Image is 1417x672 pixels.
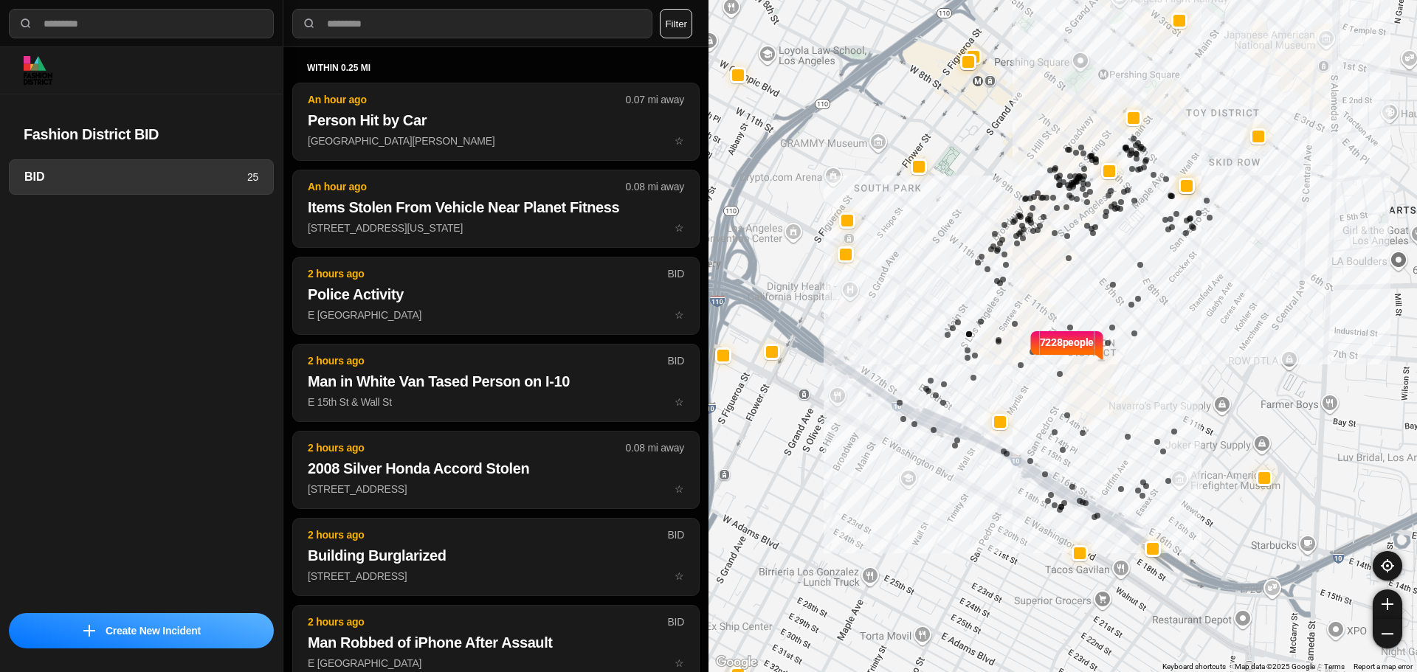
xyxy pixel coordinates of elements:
[1373,589,1402,619] button: zoom-in
[292,569,700,582] a: 2 hours agoBIDBuilding Burglarized[STREET_ADDRESS]star
[675,222,684,234] span: star
[308,458,684,479] h2: 2008 Silver Honda Accord Stolen
[292,518,700,596] button: 2 hours agoBIDBuilding Burglarized[STREET_ADDRESS]star
[308,569,684,583] p: [STREET_ADDRESS]
[712,653,761,672] img: Google
[626,179,684,194] p: 0.08 mi away
[1381,559,1394,572] img: recenter
[675,135,684,147] span: star
[1354,662,1413,671] a: Report a map error
[308,614,667,629] p: 2 hours ago
[667,614,684,629] p: BID
[675,309,684,321] span: star
[292,395,700,408] a: 2 hours agoBIDMan in White Van Tased Person on I-10E 15th St & Wall Ststar
[292,431,700,509] button: 2 hours ago0.08 mi away2008 Silver Honda Accord Stolen[STREET_ADDRESS]star
[24,168,247,186] h3: BID
[307,62,685,74] h5: within 0.25 mi
[292,482,700,495] a: 2 hours ago0.08 mi away2008 Silver Honda Accord Stolen[STREET_ADDRESS]star
[1382,598,1393,610] img: zoom-in
[308,482,684,496] p: [STREET_ADDRESS]
[308,656,684,671] p: E [GEOGRAPHIC_DATA]
[1373,551,1402,581] button: recenter
[675,570,684,582] span: star
[1094,329,1105,361] img: notch
[1029,329,1040,361] img: notch
[308,221,684,235] p: [STREET_ADDRESS][US_STATE]
[626,440,684,455] p: 0.08 mi away
[667,527,684,542] p: BID
[1324,662,1345,671] a: Terms (opens in new tab)
[1382,628,1393,640] img: zoom-out
[1162,662,1226,672] button: Keyboard shortcuts
[675,483,684,495] span: star
[308,440,626,455] p: 2 hours ago
[302,16,317,31] img: search
[308,371,684,392] h2: Man in White Van Tased Person on I-10
[292,344,700,422] button: 2 hours agoBIDMan in White Van Tased Person on I-10E 15th St & Wall Ststar
[308,527,667,542] p: 2 hours ago
[308,308,684,322] p: E [GEOGRAPHIC_DATA]
[675,396,684,408] span: star
[24,56,52,85] img: logo
[292,657,700,669] a: 2 hours agoBIDMan Robbed of iPhone After AssaultE [GEOGRAPHIC_DATA]star
[1235,662,1315,671] span: Map data ©2025 Google
[247,170,258,184] p: 25
[667,353,684,368] p: BID
[18,16,33,31] img: search
[308,179,626,194] p: An hour ago
[9,159,274,195] a: BID25
[292,134,700,147] a: An hour ago0.07 mi awayPerson Hit by Car[GEOGRAPHIC_DATA][PERSON_NAME]star
[626,92,684,107] p: 0.07 mi away
[712,653,761,672] a: Open this area in Google Maps (opens a new window)
[292,83,700,161] button: An hour ago0.07 mi awayPerson Hit by Car[GEOGRAPHIC_DATA][PERSON_NAME]star
[308,632,684,653] h2: Man Robbed of iPhone After Assault
[308,395,684,409] p: E 15th St & Wall St
[106,623,201,638] p: Create New Incident
[292,221,700,234] a: An hour ago0.08 mi awayItems Stolen From Vehicle Near Planet Fitness[STREET_ADDRESS][US_STATE]star
[675,657,684,669] span: star
[660,9,692,38] button: Filter
[308,134,684,148] p: [GEOGRAPHIC_DATA][PERSON_NAME]
[308,353,667,368] p: 2 hours ago
[292,257,700,335] button: 2 hours agoBIDPolice ActivityE [GEOGRAPHIC_DATA]star
[308,545,684,566] h2: Building Burglarized
[9,613,274,648] button: iconCreate New Incident
[24,124,259,145] h2: Fashion District BID
[308,92,626,107] p: An hour ago
[308,266,667,281] p: 2 hours ago
[292,170,700,248] button: An hour ago0.08 mi awayItems Stolen From Vehicle Near Planet Fitness[STREET_ADDRESS][US_STATE]star
[1040,335,1094,367] p: 7228 people
[308,197,684,218] h2: Items Stolen From Vehicle Near Planet Fitness
[83,625,95,637] img: icon
[667,266,684,281] p: BID
[308,110,684,131] h2: Person Hit by Car
[308,284,684,305] h2: Police Activity
[1373,619,1402,648] button: zoom-out
[292,308,700,321] a: 2 hours agoBIDPolice ActivityE [GEOGRAPHIC_DATA]star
